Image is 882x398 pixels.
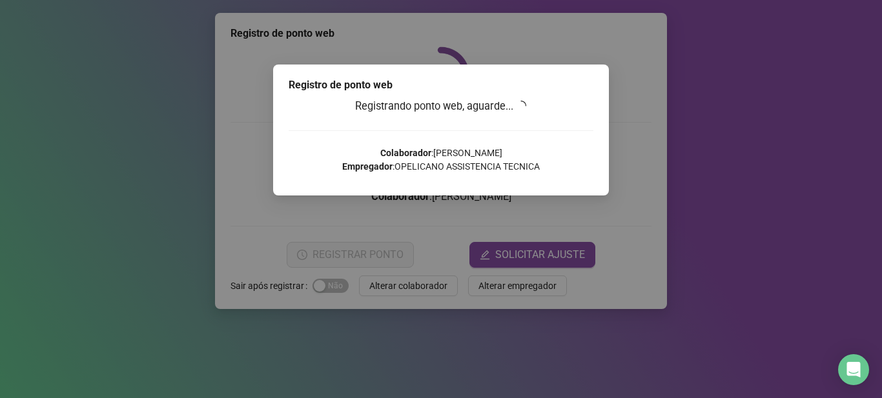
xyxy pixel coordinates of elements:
[516,101,526,111] span: loading
[838,354,869,385] div: Open Intercom Messenger
[289,146,593,174] p: : [PERSON_NAME] : OPELICANO ASSISTENCIA TECNICA
[380,148,431,158] strong: Colaborador
[289,77,593,93] div: Registro de ponto web
[289,98,593,115] h3: Registrando ponto web, aguarde...
[342,161,393,172] strong: Empregador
